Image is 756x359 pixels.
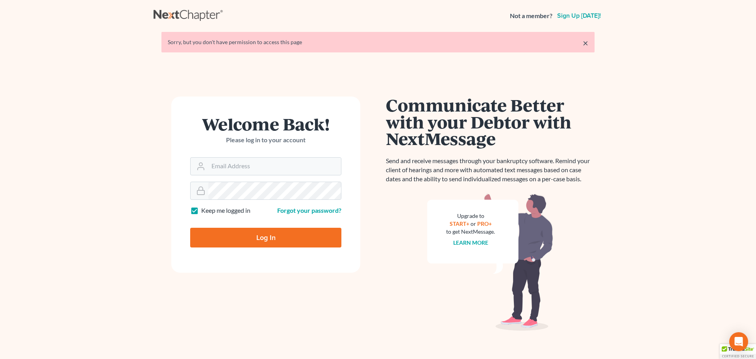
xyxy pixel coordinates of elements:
a: Forgot your password? [277,206,341,214]
a: START+ [450,220,469,227]
div: to get NextMessage. [446,228,495,236]
h1: Welcome Back! [190,115,341,132]
p: Please log in to your account [190,136,341,145]
div: Sorry, but you don't have permission to access this page [168,38,588,46]
strong: Not a member? [510,11,552,20]
input: Log In [190,228,341,247]
a: Sign up [DATE]! [556,13,602,19]
div: Upgrade to [446,212,495,220]
div: TrustedSite Certified [720,344,756,359]
a: × [583,38,588,48]
div: Open Intercom Messenger [729,332,748,351]
input: Email Address [208,158,341,175]
a: PRO+ [477,220,492,227]
label: Keep me logged in [201,206,250,215]
a: Learn more [453,239,488,246]
img: nextmessage_bg-59042aed3d76b12b5cd301f8e5b87938c9018125f34e5fa2b7a6b67550977c72.svg [427,193,553,331]
span: or [471,220,476,227]
h1: Communicate Better with your Debtor with NextMessage [386,97,595,147]
p: Send and receive messages through your bankruptcy software. Remind your client of hearings and mo... [386,156,595,184]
